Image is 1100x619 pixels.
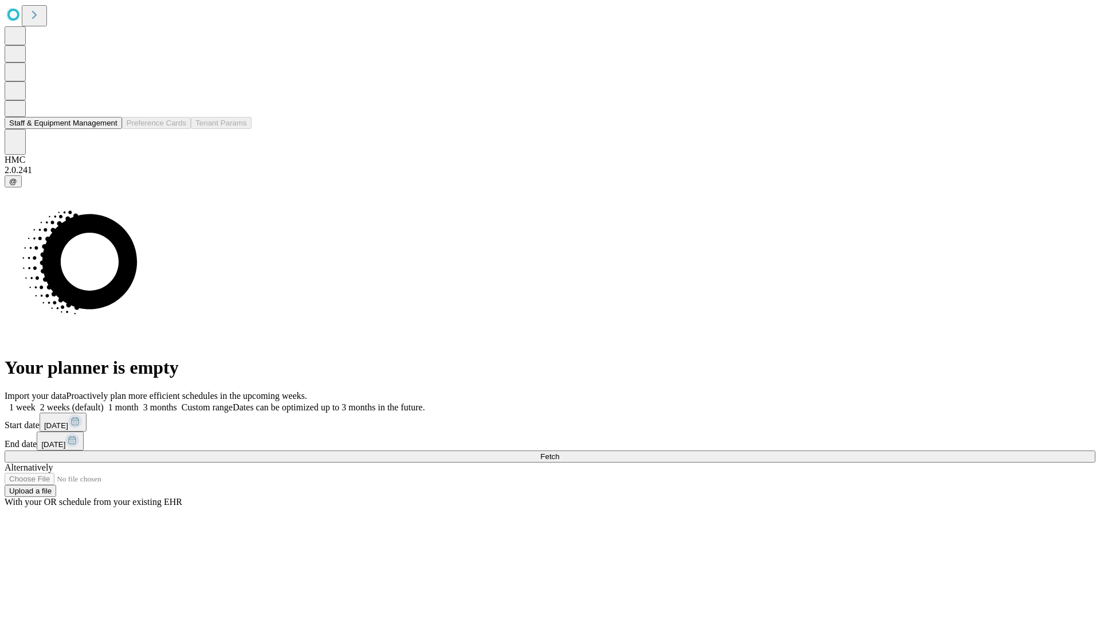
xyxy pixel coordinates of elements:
span: Import your data [5,391,66,401]
span: Alternatively [5,463,53,472]
div: Start date [5,413,1095,432]
div: 2.0.241 [5,165,1095,175]
button: Upload a file [5,485,56,497]
span: 2 weeks (default) [40,402,104,412]
span: @ [9,177,17,186]
button: Tenant Params [191,117,252,129]
button: @ [5,175,22,187]
span: 1 week [9,402,36,412]
button: [DATE] [37,432,84,450]
span: With your OR schedule from your existing EHR [5,497,182,507]
span: [DATE] [44,421,68,430]
span: Custom range [182,402,233,412]
div: HMC [5,155,1095,165]
span: Dates can be optimized up to 3 months in the future. [233,402,425,412]
div: End date [5,432,1095,450]
button: Preference Cards [122,117,191,129]
button: Fetch [5,450,1095,463]
span: Proactively plan more efficient schedules in the upcoming weeks. [66,391,307,401]
span: [DATE] [41,440,65,449]
h1: Your planner is empty [5,357,1095,378]
span: Fetch [540,452,559,461]
span: 3 months [143,402,177,412]
button: Staff & Equipment Management [5,117,122,129]
button: [DATE] [40,413,87,432]
span: 1 month [108,402,139,412]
